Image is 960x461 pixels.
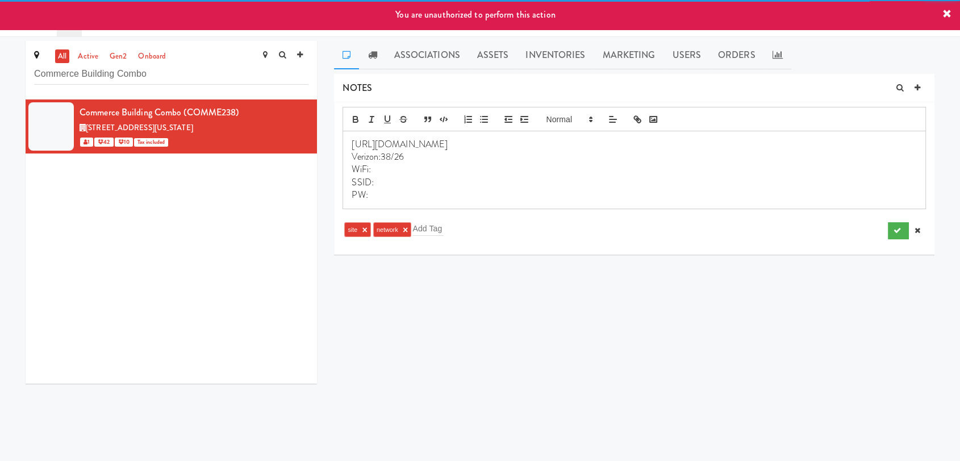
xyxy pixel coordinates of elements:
p: [URL][DOMAIN_NAME] [352,138,917,151]
a: Associations [386,41,469,69]
a: × [362,225,367,235]
a: onboard [135,49,169,64]
span: WiFi: [352,163,371,176]
div: Commerce Building Combo (COMME238) [80,104,308,121]
a: all [55,49,69,64]
a: Users [663,41,709,69]
span: SSID: [352,176,374,189]
span: Tax included [134,138,168,147]
div: site ×network × [343,221,775,239]
input: Search site [34,64,308,85]
span: You are unauthorized to perform this action [395,8,555,21]
li: network × [373,222,412,237]
span: [STREET_ADDRESS][US_STATE] [86,122,193,133]
a: Orders [709,41,764,69]
span: PW: [352,188,368,201]
input: Add Tag [412,221,444,236]
span: site [348,226,357,233]
a: Assets [469,41,517,69]
span: 42 [94,138,113,147]
span: NOTES [343,81,372,94]
span: 1 [80,138,93,147]
li: Commerce Building Combo (COMME238)[STREET_ADDRESS][US_STATE] 1 42 10Tax included [26,99,317,153]
span: 10 [115,138,133,147]
a: Marketing [594,41,663,69]
span: Verizon:38/26 [352,150,403,163]
a: × [403,225,408,235]
span: network [377,226,398,233]
a: gen2 [107,49,130,64]
li: site × [344,222,371,237]
a: active [75,49,101,64]
a: Inventories [517,41,594,69]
